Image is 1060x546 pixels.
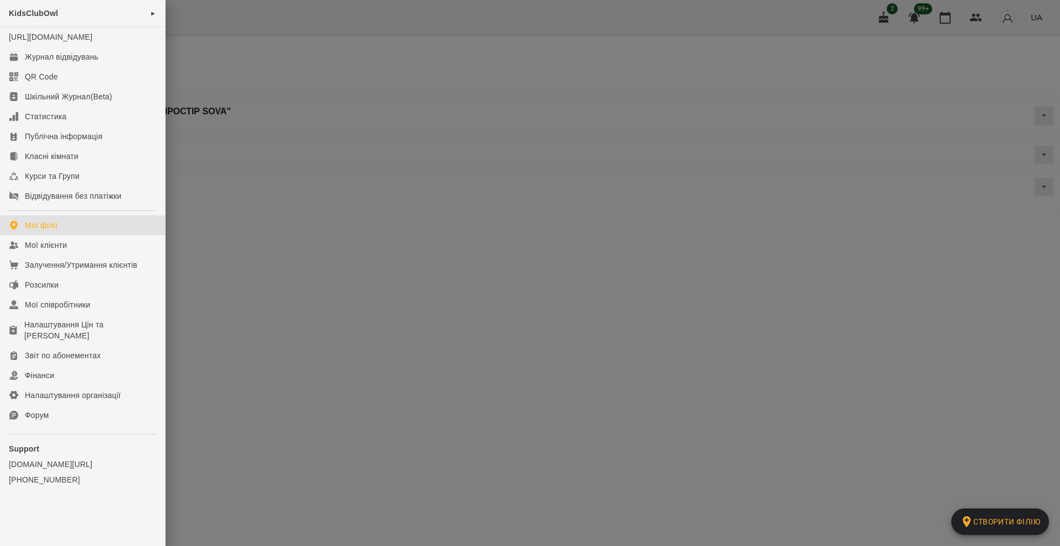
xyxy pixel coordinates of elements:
[25,240,67,251] div: Мої клієнти
[25,299,91,310] div: Мої співробітники
[9,474,156,485] a: [PHONE_NUMBER]
[9,33,92,41] a: [URL][DOMAIN_NAME]
[25,91,112,102] div: Шкільний Журнал(Beta)
[150,9,156,18] span: ►
[25,259,137,271] div: Залучення/Утримання клієнтів
[25,171,79,182] div: Курси та Групи
[25,220,57,231] div: Мої філії
[24,319,156,341] div: Налаштування Цін та [PERSON_NAME]
[25,279,59,290] div: Розсилки
[9,459,156,470] a: [DOMAIN_NAME][URL]
[25,390,121,401] div: Налаштування організації
[25,410,49,421] div: Форум
[25,71,58,82] div: QR Code
[25,111,67,122] div: Статистика
[9,9,58,18] span: KidsClubOwl
[25,131,102,142] div: Публічна інформація
[25,51,98,62] div: Журнал відвідувань
[9,443,156,454] p: Support
[25,151,78,162] div: Класні кімнати
[25,370,54,381] div: Фінанси
[25,350,101,361] div: Звіт по абонементах
[25,190,121,202] div: Відвідування без платіжки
